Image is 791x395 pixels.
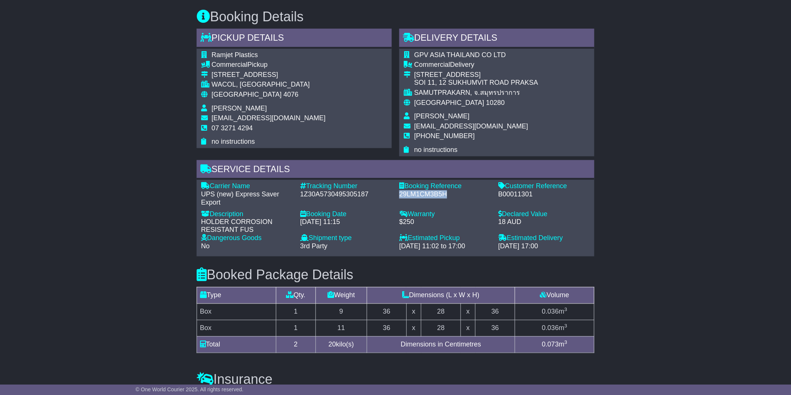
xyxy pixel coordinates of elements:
[414,61,450,68] span: Commercial
[197,160,594,180] div: Service Details
[475,320,515,336] td: 36
[212,81,326,89] div: WACOL, [GEOGRAPHIC_DATA]
[367,287,515,304] td: Dimensions (L x W x H)
[367,336,515,353] td: Dimensions in Centimetres
[197,268,594,283] h3: Booked Package Details
[283,91,298,98] span: 4076
[498,234,590,243] div: Estimated Delivery
[515,336,594,353] td: m
[399,190,491,199] div: 29LM1CM3B5H
[201,234,293,243] div: Dangerous Goods
[414,132,475,140] span: [PHONE_NUMBER]
[197,29,392,49] div: Pickup Details
[461,304,475,320] td: x
[300,234,392,243] div: Shipment type
[498,210,590,218] div: Declared Value
[276,304,316,320] td: 1
[399,243,491,251] div: [DATE] 11:02 to 17:00
[197,9,594,24] h3: Booking Details
[201,210,293,218] div: Description
[197,287,276,304] td: Type
[542,341,559,348] span: 0.073
[461,320,475,336] td: x
[212,51,258,59] span: Ramjet Plastics
[498,190,590,199] div: B00011301
[136,386,244,392] span: © One World Courier 2025. All rights reserved.
[515,304,594,320] td: m
[201,182,293,190] div: Carrier Name
[197,372,594,387] h3: Insurance
[367,304,406,320] td: 36
[475,304,515,320] td: 36
[300,210,392,218] div: Booking Date
[564,340,567,345] sup: 3
[316,336,367,353] td: kilo(s)
[212,61,326,69] div: Pickup
[542,308,559,315] span: 0.036
[414,112,470,120] span: [PERSON_NAME]
[515,320,594,336] td: m
[276,320,316,336] td: 1
[300,243,327,250] span: 3rd Party
[414,89,538,97] div: SAMUTPRAKARN, จ.สมุทรปราการ
[276,336,316,353] td: 2
[486,99,505,106] span: 10280
[197,336,276,353] td: Total
[564,323,567,329] sup: 3
[212,91,281,98] span: [GEOGRAPHIC_DATA]
[212,61,247,68] span: Commercial
[399,234,491,243] div: Estimated Pickup
[201,190,293,206] div: UPS (new) Express Saver Export
[414,122,528,130] span: [EMAIL_ADDRESS][DOMAIN_NAME]
[316,320,367,336] td: 11
[300,182,392,190] div: Tracking Number
[414,79,538,87] div: SOI 11, 12 SUKHUMVIT ROAD PRAKSA
[300,190,392,199] div: 1Z30A5730495305187
[276,287,316,304] td: Qty.
[421,304,461,320] td: 28
[201,218,293,234] div: HOLDER CORROSION RESISTANT FUS
[414,71,538,79] div: [STREET_ADDRESS]
[498,218,590,227] div: 18 AUD
[414,51,506,59] span: GPV ASIA THAILAND CO LTD
[197,320,276,336] td: Box
[414,146,458,153] span: no instructions
[212,138,255,145] span: no instructions
[300,218,392,227] div: [DATE] 11:15
[421,320,461,336] td: 28
[406,304,421,320] td: x
[212,114,326,122] span: [EMAIL_ADDRESS][DOMAIN_NAME]
[515,287,594,304] td: Volume
[414,99,484,106] span: [GEOGRAPHIC_DATA]
[399,210,491,218] div: Warranty
[399,182,491,190] div: Booking Reference
[498,182,590,190] div: Customer Reference
[498,243,590,251] div: [DATE] 17:00
[399,29,594,49] div: Delivery Details
[564,307,567,312] sup: 3
[212,71,326,79] div: [STREET_ADDRESS]
[212,105,267,112] span: [PERSON_NAME]
[316,287,367,304] td: Weight
[542,324,559,332] span: 0.036
[197,304,276,320] td: Box
[212,124,253,132] span: 07 3271 4294
[316,304,367,320] td: 9
[329,341,336,348] span: 20
[201,243,210,250] span: No
[414,61,538,69] div: Delivery
[367,320,406,336] td: 36
[399,218,491,227] div: $250
[406,320,421,336] td: x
